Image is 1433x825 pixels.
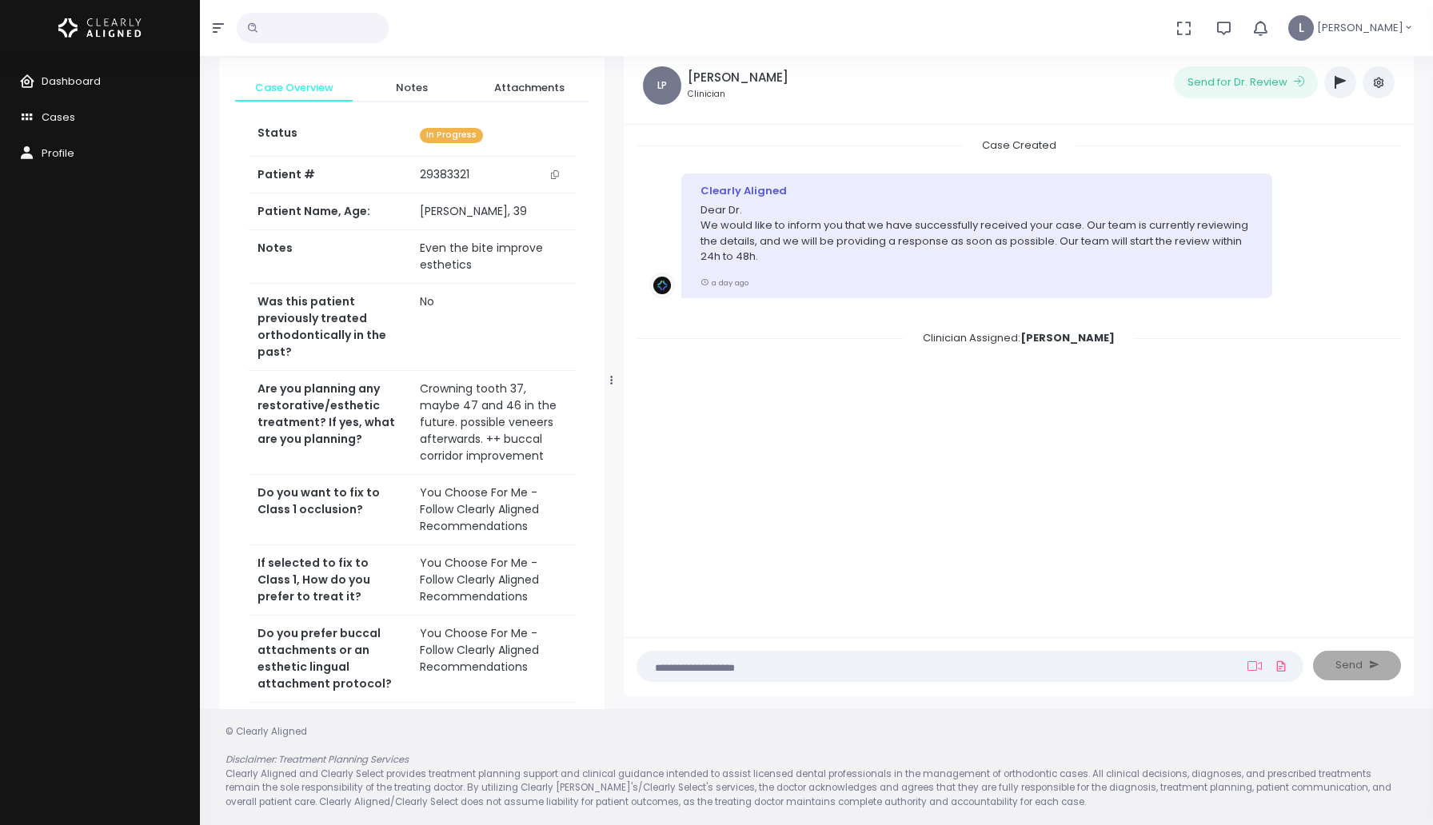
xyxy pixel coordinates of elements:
[248,371,410,475] th: Are you planning any restorative/esthetic treatment? If yes, what are you planning?
[688,70,788,85] h5: [PERSON_NAME]
[701,183,1253,199] div: Clearly Aligned
[248,230,410,284] th: Notes
[1288,15,1314,41] span: L
[210,725,1423,809] div: © Clearly Aligned Clearly Aligned and Clearly Select provides treatment planning support and clin...
[1174,66,1318,98] button: Send for Dr. Review
[365,80,457,96] span: Notes
[1271,652,1291,680] a: Add Files
[226,753,409,766] em: Disclaimer: Treatment Planning Services
[248,80,340,96] span: Case Overview
[701,202,1253,265] p: Dear Dr. We would like to inform you that we have successfully received your case. Our team is cu...
[643,66,681,105] span: LP
[410,193,576,230] td: [PERSON_NAME], 39
[420,128,483,143] span: In Progress
[248,156,410,193] th: Patient #
[484,80,576,96] span: Attachments
[410,703,576,756] td: 7
[410,545,576,616] td: You Choose For Me - Follow Clearly Aligned Recommendations
[248,115,410,156] th: Status
[963,133,1076,157] span: Case Created
[248,616,410,703] th: Do you prefer buccal attachments or an esthetic lingual attachment protocol?
[701,277,748,288] small: a day ago
[410,475,576,545] td: You Choose For Me - Follow Clearly Aligned Recommendations
[248,545,410,616] th: If selected to fix to Class 1, How do you prefer to treat it?
[410,230,576,284] td: Even the bite improve esthetics
[688,88,788,101] small: Clinician
[248,475,410,545] th: Do you want to fix to Class 1 occlusion?
[58,11,142,45] img: Logo Horizontal
[410,284,576,371] td: No
[219,47,605,714] div: scrollable content
[1020,330,1115,345] b: [PERSON_NAME]
[248,284,410,371] th: Was this patient previously treated orthodontically in the past?
[410,616,576,703] td: You Choose For Me - Follow Clearly Aligned Recommendations
[904,325,1134,350] span: Clinician Assigned:
[1317,20,1403,36] span: [PERSON_NAME]
[42,145,74,161] span: Profile
[248,193,410,230] th: Patient Name, Age:
[410,157,576,193] td: 29383321
[248,703,410,756] th: What is your comfort level with elastics?
[42,74,101,89] span: Dashboard
[1244,660,1265,672] a: Add Loom Video
[410,371,576,475] td: Crowning tooth 37, maybe 47 and 46 in the future. possible veneers afterwards. ++ buccal corridor...
[42,110,75,125] span: Cases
